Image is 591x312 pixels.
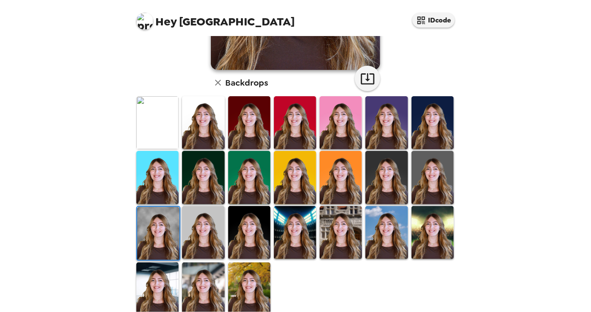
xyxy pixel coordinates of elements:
[136,13,153,30] img: profile pic
[136,8,295,28] span: [GEOGRAPHIC_DATA]
[155,14,177,29] span: Hey
[412,13,455,28] button: IDcode
[225,76,268,89] h6: Backdrops
[136,96,179,149] img: Original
